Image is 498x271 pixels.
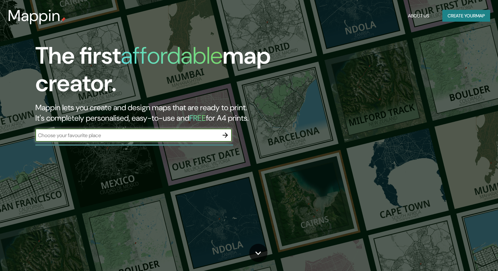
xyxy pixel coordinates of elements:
[442,10,490,22] button: Create yourmap
[61,17,66,22] img: mappin-pin
[189,113,206,123] h5: FREE
[8,7,61,25] h3: Mappin
[35,132,219,139] input: Choose your favourite place
[35,42,285,102] h1: The first map creator.
[405,10,432,22] button: About Us
[35,102,285,123] h2: Mappin lets you create and design maps that are ready to print. It's completely personalised, eas...
[121,40,223,71] h1: affordable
